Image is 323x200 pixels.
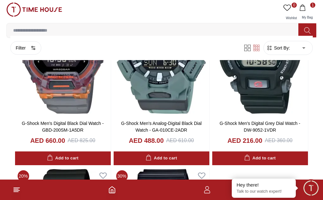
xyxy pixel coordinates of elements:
span: 20 % [18,170,29,182]
div: AED 610.00 [166,137,194,144]
a: Home [108,186,116,194]
button: 1My Bag [298,3,317,23]
img: ... [6,3,62,17]
span: 30 % [116,170,128,182]
div: AED 825.00 [68,137,95,144]
button: Add to cart [15,151,111,165]
button: Sort By: [266,45,290,51]
span: 1 [310,3,315,8]
span: Sort By: [273,45,290,51]
p: Talk to our watch expert! [237,189,291,194]
a: 0Wishlist [282,3,298,23]
a: G-Shock Men's Digital Grey Dial Watch - DW-9052-1VDR [220,121,300,133]
span: Wishlist [283,16,299,20]
div: Hey there! [237,182,291,188]
span: 0 [292,3,297,8]
h4: AED 660.00 [30,136,65,145]
a: G-Shock Men's Digital Black Dial Watch - GBD-200SM-1A5DR [22,121,104,133]
div: Chat Widget [302,179,320,197]
div: Add to cart [244,155,276,162]
h4: AED 488.00 [129,136,164,145]
span: My Bag [299,16,315,19]
a: G-Shock Men's Analog-Digital Black Dial Watch - GA-010CE-2ADR [121,121,202,133]
button: Add to cart [114,151,209,165]
div: AED 360.00 [265,137,292,144]
div: Add to cart [47,155,78,162]
h4: AED 216.00 [227,136,262,145]
button: Add to cart [212,151,308,165]
button: Filter [10,41,41,55]
div: Add to cart [146,155,177,162]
